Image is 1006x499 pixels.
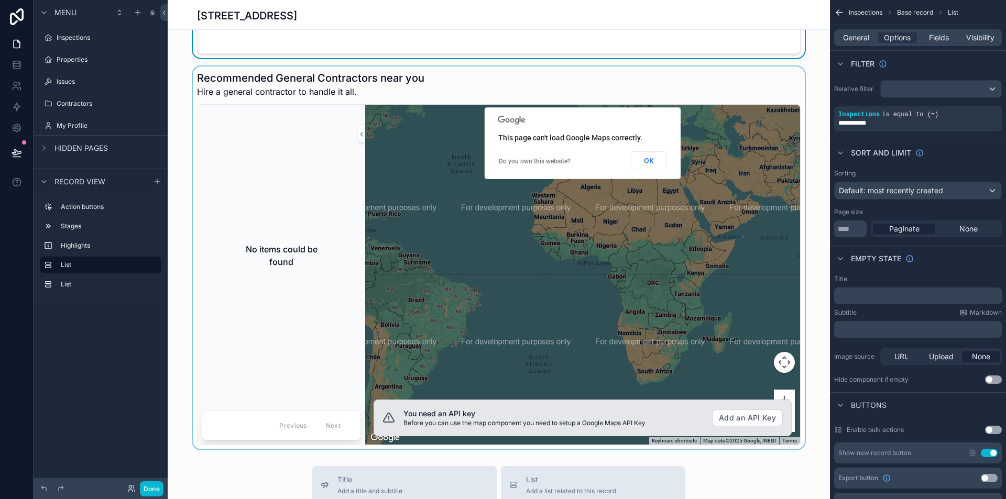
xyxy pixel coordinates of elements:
label: Title [834,275,847,283]
div: Show new record button [838,449,911,457]
span: Upload [929,351,954,362]
label: Properties [57,56,159,64]
span: None [972,351,990,362]
label: Sorting [834,169,856,178]
label: Action buttons [61,203,157,211]
label: Subtitle [834,308,857,317]
span: List [948,8,958,17]
span: URL [894,351,909,362]
span: Buttons [851,400,887,411]
span: Inspections [849,8,882,17]
span: Export button [838,474,878,482]
button: Default: most recently created [834,182,1002,199]
span: None [959,224,978,234]
span: Empty state [851,253,901,264]
a: Markdown [959,308,1002,317]
span: Add a title and subtitle [337,487,402,495]
span: General [843,32,869,43]
span: Base record [897,8,933,17]
span: List [526,474,616,485]
span: Markdown [970,308,1002,317]
label: Stages [61,222,157,230]
a: Contractors [40,95,161,112]
label: Highlights [61,241,157,250]
span: Options [884,32,911,43]
span: Menu [54,7,76,18]
button: OK [631,151,667,170]
h1: [STREET_ADDRESS] [197,8,297,23]
label: Image source [834,352,876,361]
a: Inspections [40,29,161,46]
label: Enable bulk actions [847,426,904,434]
div: scrollable content [34,194,168,303]
label: Relative filter [834,85,876,93]
span: Filter [851,59,874,69]
span: is equal to (=) [882,111,938,118]
label: List [61,280,157,289]
span: Record view [54,176,105,187]
label: My Profile [57,121,159,130]
label: Page size [834,208,863,216]
a: Do you own this website? [499,158,571,165]
span: Paginate [889,224,920,234]
span: Title [337,474,402,485]
label: Contractors [57,99,159,108]
span: Add a list related to this record [526,487,616,495]
a: My Profile [40,117,161,134]
a: Properties [40,51,161,68]
span: Sort And Limit [851,148,911,158]
span: Fields [929,32,949,43]
span: This page can't load Google Maps correctly. [498,134,642,142]
button: Done [140,481,163,496]
div: scrollable content [834,287,1002,304]
label: Inspections [57,34,159,42]
div: scrollable content [834,321,1002,338]
span: Hidden pages [54,143,108,153]
a: Issues [40,73,161,90]
span: Default: most recently created [839,186,943,195]
label: List [61,261,153,269]
label: Issues [57,77,159,86]
div: Hide component if empty [834,375,909,384]
span: Visibility [966,32,994,43]
span: Inspections [838,111,880,118]
h2: No items could be found [235,243,327,268]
